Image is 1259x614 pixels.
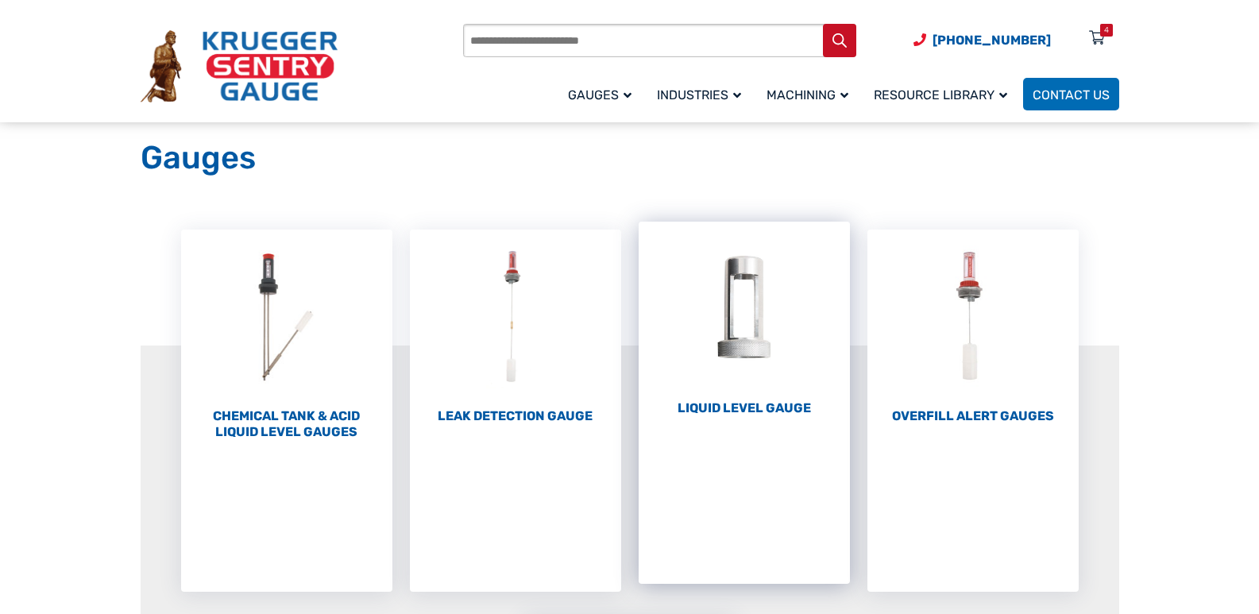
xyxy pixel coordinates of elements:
img: Krueger Sentry Gauge [141,30,338,103]
div: 4 [1104,24,1109,37]
a: Machining [757,75,864,113]
h1: Gauges [141,138,1119,178]
span: Machining [767,87,848,102]
a: Contact Us [1023,78,1119,110]
a: Resource Library [864,75,1023,113]
span: Gauges [568,87,631,102]
h2: Leak Detection Gauge [410,408,621,424]
img: Chemical Tank & Acid Liquid Level Gauges [181,230,392,404]
img: Overfill Alert Gauges [867,230,1079,404]
h2: Chemical Tank & Acid Liquid Level Gauges [181,408,392,440]
a: Visit product category Liquid Level Gauge [639,222,850,416]
img: Leak Detection Gauge [410,230,621,404]
span: Industries [657,87,741,102]
img: Liquid Level Gauge [639,222,850,396]
span: [PHONE_NUMBER] [933,33,1051,48]
a: Industries [647,75,757,113]
h2: Liquid Level Gauge [639,400,850,416]
h2: Overfill Alert Gauges [867,408,1079,424]
a: Gauges [558,75,647,113]
span: Resource Library [874,87,1007,102]
a: Visit product category Overfill Alert Gauges [867,230,1079,424]
a: Visit product category Chemical Tank & Acid Liquid Level Gauges [181,230,392,440]
span: Contact Us [1033,87,1110,102]
a: Visit product category Leak Detection Gauge [410,230,621,424]
a: Phone Number (920) 434-8860 [913,30,1051,50]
